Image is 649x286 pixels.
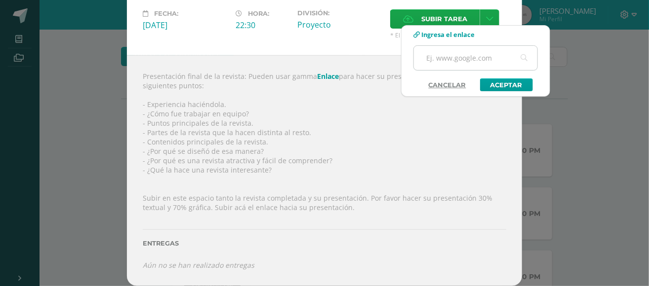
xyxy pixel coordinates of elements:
[390,31,506,39] span: * El tamaño máximo permitido es 50 MB
[127,55,522,286] div: Presentación final de la revista: Pueden usar gamma para hacer su presentación. Incluyan los sigu...
[421,30,475,39] span: Ingresa el enlace
[317,71,339,81] a: Enlace
[143,260,254,270] i: Aún no se han realizado entregas
[419,78,476,91] a: Cancelar
[297,19,382,30] div: Proyecto
[421,10,467,28] span: Subir tarea
[297,9,382,17] label: División:
[248,10,269,17] span: Hora:
[236,20,289,31] div: 22:30
[154,10,178,17] span: Fecha:
[143,240,506,247] label: Entregas
[143,20,228,31] div: [DATE]
[480,78,533,91] a: Aceptar
[414,46,537,70] input: Ej. www.google.com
